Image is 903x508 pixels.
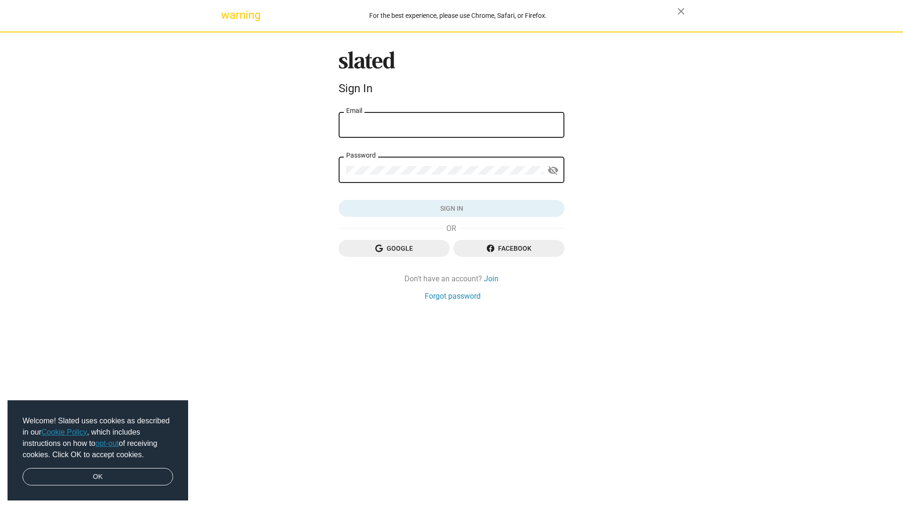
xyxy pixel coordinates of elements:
button: Show password [544,161,562,180]
mat-icon: visibility_off [547,163,559,178]
span: Facebook [461,240,557,257]
div: Don't have an account? [339,274,564,284]
mat-icon: warning [221,9,232,21]
button: Facebook [453,240,564,257]
a: dismiss cookie message [23,468,173,486]
mat-icon: close [675,6,687,17]
span: Welcome! Slated uses cookies as described in our , which includes instructions on how to of recei... [23,415,173,460]
a: Join [484,274,499,284]
sl-branding: Sign In [339,51,564,99]
a: Cookie Policy [41,428,87,436]
div: Sign In [339,82,564,95]
div: cookieconsent [8,400,188,501]
a: opt-out [95,439,119,447]
a: Forgot password [425,291,481,301]
span: Google [346,240,442,257]
div: For the best experience, please use Chrome, Safari, or Firefox. [239,9,677,22]
button: Google [339,240,450,257]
